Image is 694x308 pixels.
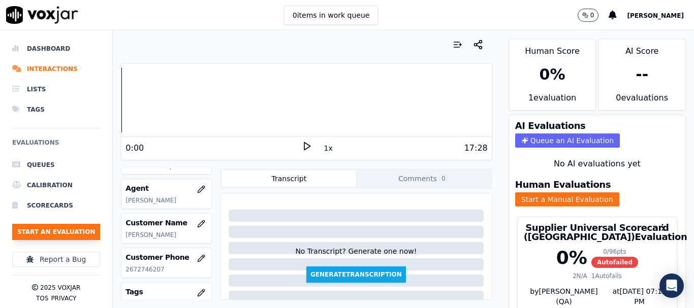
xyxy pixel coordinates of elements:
button: Queue an AI Evaluation [515,133,620,148]
a: Tags [12,99,100,120]
button: 0 [578,9,609,22]
button: Report a Bug [12,252,100,267]
div: No AI evaluations yet [517,158,677,170]
a: Dashboard [12,39,100,59]
button: GenerateTranscription [306,266,406,283]
div: 0 % [540,65,565,84]
h3: Customer Phone [125,252,207,262]
p: 2025 Voxjar [40,284,80,292]
a: Lists [12,79,100,99]
div: 0:00 [125,142,144,154]
button: 0 [578,9,599,22]
div: Open Intercom Messenger [659,273,684,298]
h3: Customer Name [125,218,207,228]
button: Transcript [222,170,356,187]
div: 1 Autofails [591,272,622,280]
button: 1x [322,141,335,155]
button: [PERSON_NAME] [627,9,694,21]
p: [PERSON_NAME] [125,196,207,204]
span: [PERSON_NAME] [627,12,684,19]
span: Autofailed [591,257,638,268]
span: 0 [439,174,448,183]
a: Scorecards [12,195,100,216]
div: 0 / 96 pts [591,248,638,256]
button: Comments [356,170,490,187]
div: 1 evaluation [509,92,596,110]
p: 0 [590,11,594,19]
img: voxjar logo [6,6,78,24]
h3: Agent [125,183,207,193]
h3: Tags [125,287,207,297]
h3: Supplier Universal Scorecard ([GEOGRAPHIC_DATA]) Evaluation [524,223,671,242]
div: 0 % [556,248,587,268]
div: 2 N/A [573,272,587,280]
a: Calibration [12,175,100,195]
button: 0items in work queue [284,6,378,25]
h6: Evaluations [12,136,100,155]
p: [PERSON_NAME] [125,231,207,239]
a: Interactions [12,59,100,79]
div: AI Score [598,39,685,57]
div: 0 evaluation s [598,92,685,110]
a: Queues [12,155,100,175]
div: at [DATE] 07:12 PM [604,286,671,306]
div: No Transcript? Generate one now! [295,246,417,266]
h3: AI Evaluations [515,121,586,130]
div: -- [636,65,648,84]
button: Privacy [51,294,76,302]
h3: Human Evaluations [515,180,611,189]
div: Human Score [509,39,596,57]
button: Start an Evaluation [12,224,100,240]
p: 2672746207 [125,265,207,273]
button: TOS [36,294,48,302]
button: Start a Manual Evaluation [515,192,619,207]
div: 17:28 [464,142,488,154]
